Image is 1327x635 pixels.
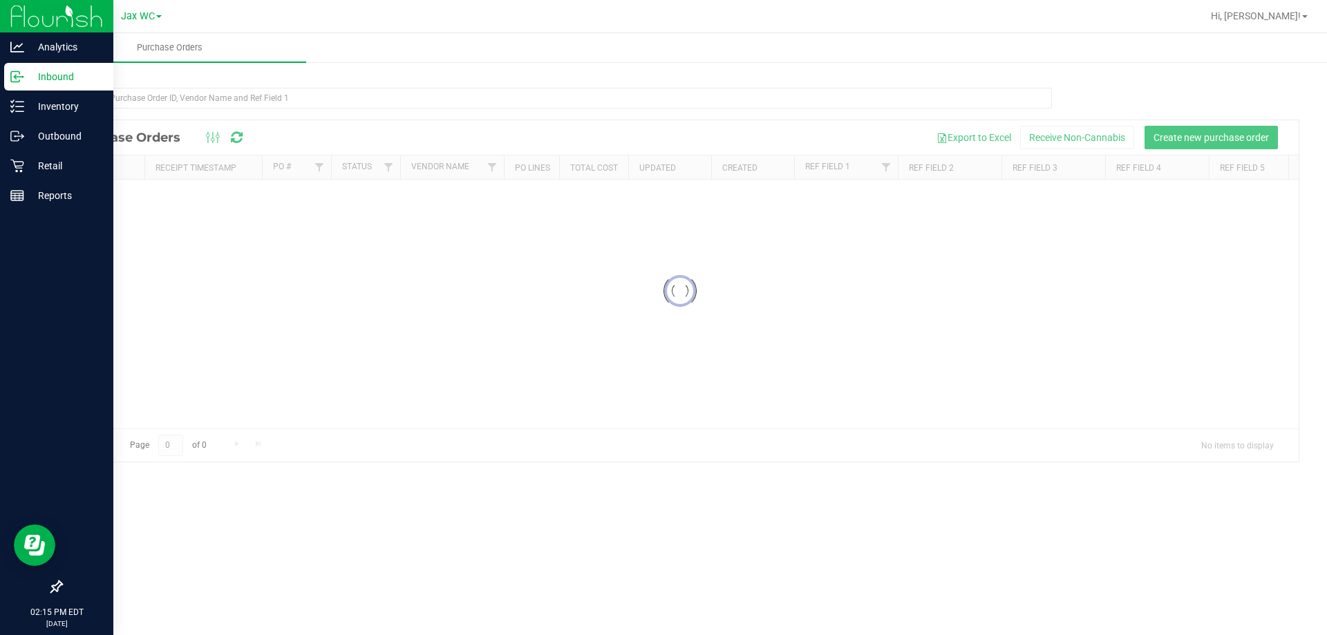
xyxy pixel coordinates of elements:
[10,99,24,113] inline-svg: Inventory
[10,189,24,202] inline-svg: Reports
[24,158,107,174] p: Retail
[24,68,107,85] p: Inbound
[24,128,107,144] p: Outbound
[24,98,107,115] p: Inventory
[10,40,24,54] inline-svg: Analytics
[10,159,24,173] inline-svg: Retail
[33,33,306,62] a: Purchase Orders
[10,129,24,143] inline-svg: Outbound
[10,70,24,84] inline-svg: Inbound
[14,524,55,566] iframe: Resource center
[121,10,155,22] span: Jax WC
[1211,10,1301,21] span: Hi, [PERSON_NAME]!
[6,618,107,629] p: [DATE]
[61,88,1052,108] input: Search Purchase Order ID, Vendor Name and Ref Field 1
[24,39,107,55] p: Analytics
[6,606,107,618] p: 02:15 PM EDT
[118,41,221,54] span: Purchase Orders
[24,187,107,204] p: Reports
